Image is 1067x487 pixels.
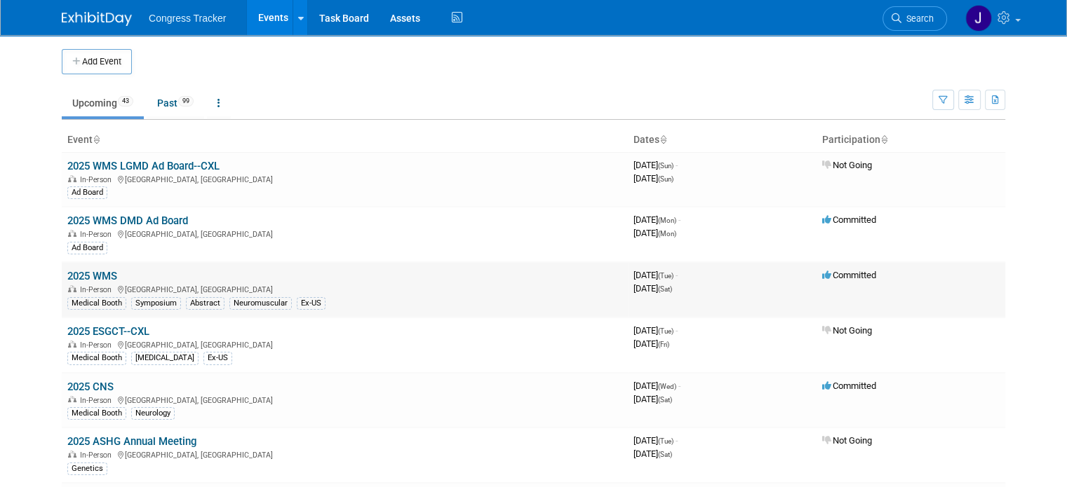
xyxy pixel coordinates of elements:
[658,217,676,224] span: (Mon)
[633,435,678,446] span: [DATE]
[678,380,680,391] span: -
[186,297,224,310] div: Abstract
[628,128,817,152] th: Dates
[901,13,934,24] span: Search
[67,214,188,227] a: 2025 WMS DMD Ad Board
[68,175,76,182] img: In-Person Event
[678,214,680,225] span: -
[633,173,673,184] span: [DATE]
[67,394,622,405] div: [GEOGRAPHIC_DATA], [GEOGRAPHIC_DATA]
[67,325,149,338] a: 2025 ESGCT--CXL
[147,90,204,116] a: Past99
[822,270,876,280] span: Committed
[203,352,232,364] div: Ex-US
[67,242,107,254] div: Ad Board
[633,338,669,349] span: [DATE]
[62,49,132,74] button: Add Event
[822,435,872,446] span: Not Going
[676,160,678,170] span: -
[229,297,292,310] div: Neuromuscular
[68,451,76,458] img: In-Person Event
[80,341,116,350] span: In-Person
[131,297,181,310] div: Symposium
[880,134,887,145] a: Sort by Participation Type
[658,451,672,458] span: (Sat)
[633,325,678,336] span: [DATE]
[658,175,673,183] span: (Sun)
[80,230,116,239] span: In-Person
[67,435,196,448] a: 2025 ASHG Annual Meeting
[68,341,76,348] img: In-Person Event
[80,175,116,184] span: In-Person
[67,462,107,475] div: Genetics
[658,272,673,280] span: (Tue)
[658,285,672,293] span: (Sat)
[822,380,876,391] span: Committed
[67,352,126,364] div: Medical Booth
[822,160,872,170] span: Not Going
[93,134,100,145] a: Sort by Event Name
[658,383,676,390] span: (Wed)
[67,173,622,184] div: [GEOGRAPHIC_DATA], [GEOGRAPHIC_DATA]
[633,380,680,391] span: [DATE]
[659,134,666,145] a: Sort by Start Date
[633,214,680,225] span: [DATE]
[62,12,132,26] img: ExhibitDay
[817,128,1005,152] th: Participation
[67,338,622,350] div: [GEOGRAPHIC_DATA], [GEOGRAPHIC_DATA]
[658,341,669,348] span: (Fri)
[676,270,678,280] span: -
[80,396,116,405] span: In-Person
[67,228,622,239] div: [GEOGRAPHIC_DATA], [GEOGRAPHIC_DATA]
[633,270,678,280] span: [DATE]
[658,327,673,335] span: (Tue)
[67,407,126,420] div: Medical Booth
[131,352,199,364] div: [MEDICAL_DATA]
[80,285,116,294] span: In-Person
[131,407,175,420] div: Neurology
[676,435,678,446] span: -
[118,96,133,107] span: 43
[68,285,76,292] img: In-Person Event
[68,230,76,237] img: In-Person Event
[658,230,676,238] span: (Mon)
[633,283,672,294] span: [DATE]
[633,394,672,404] span: [DATE]
[658,396,672,404] span: (Sat)
[633,228,676,238] span: [DATE]
[67,448,622,460] div: [GEOGRAPHIC_DATA], [GEOGRAPHIC_DATA]
[149,13,226,24] span: Congress Tracker
[62,90,144,116] a: Upcoming43
[67,297,126,310] div: Medical Booth
[633,448,672,459] span: [DATE]
[67,186,107,199] div: Ad Board
[67,380,114,393] a: 2025 CNS
[822,214,876,225] span: Committed
[68,396,76,403] img: In-Person Event
[67,160,220,172] a: 2025 WMS LGMD Ad Board--CXL
[67,283,622,294] div: [GEOGRAPHIC_DATA], [GEOGRAPHIC_DATA]
[62,128,628,152] th: Event
[297,297,326,310] div: Ex-US
[676,325,678,336] span: -
[658,162,673,170] span: (Sun)
[633,160,678,170] span: [DATE]
[178,96,194,107] span: 99
[67,270,117,282] a: 2025 WMS
[822,325,872,336] span: Not Going
[965,5,992,32] img: Jessica Davidson
[658,437,673,445] span: (Tue)
[883,6,947,31] a: Search
[80,451,116,460] span: In-Person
